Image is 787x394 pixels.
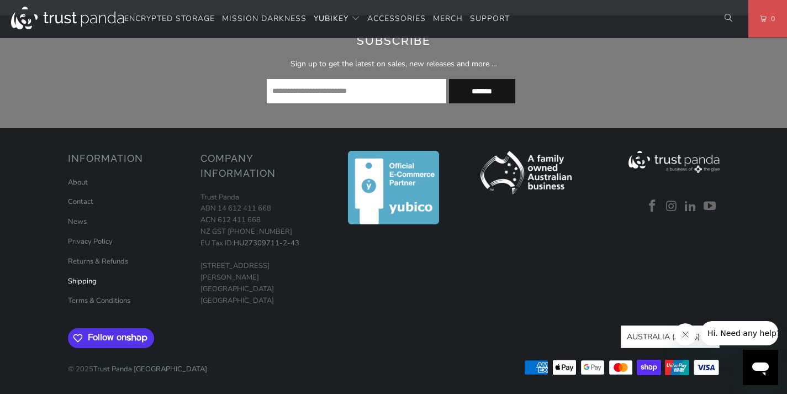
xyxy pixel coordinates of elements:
[200,192,322,307] p: Trust Panda ABN 14 612 411 668 ACN 612 411 668 NZ GST [PHONE_NUMBER] EU Tax ID: [STREET_ADDRESS][...
[433,6,463,32] a: Merch
[470,13,510,24] span: Support
[124,13,215,24] span: Encrypted Storage
[68,237,113,246] a: Privacy Policy
[222,6,307,32] a: Mission Darkness
[683,199,699,214] a: Trust Panda Australia on LinkedIn
[367,13,426,24] span: Accessories
[68,197,93,207] a: Contact
[93,364,207,374] a: Trust Panda [GEOGRAPHIC_DATA]
[767,13,775,25] span: 0
[433,13,463,24] span: Merch
[743,350,778,385] iframe: Button to launch messaging window
[470,6,510,32] a: Support
[314,13,348,24] span: YubiKey
[68,256,128,266] a: Returns & Refunds
[645,199,661,214] a: Trust Panda Australia on Facebook
[621,325,719,348] button: Australia (AUD $)
[702,199,719,214] a: Trust Panda Australia on YouTube
[7,8,80,17] span: Hi. Need any help?
[68,217,87,227] a: News
[164,32,623,50] h2: Subscribe
[164,58,623,70] p: Sign up to get the latest on sales, new releases and more …
[68,353,209,375] p: © 2025 .
[663,199,680,214] a: Trust Panda Australia on Instagram
[222,13,307,24] span: Mission Darkness
[314,6,360,32] summary: YubiKey
[11,7,124,29] img: Trust Panda Australia
[68,177,88,187] a: About
[124,6,510,32] nav: Translation missing: en.navigation.header.main_nav
[367,6,426,32] a: Accessories
[234,238,299,248] a: HU27309711-2-43
[68,276,97,286] a: Shipping
[701,321,778,345] iframe: Message from company
[68,296,130,306] a: Terms & Conditions
[674,323,696,345] iframe: Close message
[124,6,215,32] a: Encrypted Storage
